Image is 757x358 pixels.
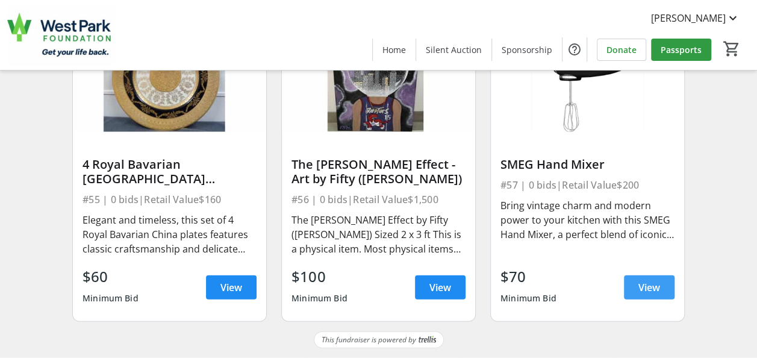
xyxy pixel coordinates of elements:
div: $100 [291,266,347,287]
img: SMEG Hand Mixer [491,23,684,132]
span: View [638,280,660,295]
span: Donate [606,43,637,56]
span: This fundraiser is powered by [322,334,416,345]
button: Cart [721,38,743,60]
a: View [206,275,257,300]
a: View [415,275,466,300]
span: View [429,280,451,295]
div: SMEG Hand Mixer [500,157,674,172]
div: The [PERSON_NAME] Effect - Art by Fifty ([PERSON_NAME]) [291,157,466,186]
div: Bring vintage charm and modern power to your kitchen with this SMEG Hand Mixer, a perfect blend o... [500,198,674,242]
div: 4 Royal Bavarian [GEOGRAPHIC_DATA] [GEOGRAPHIC_DATA] Plates [83,157,257,186]
div: $60 [83,266,139,287]
a: Home [373,39,416,61]
img: The Carter Effect - Art by Fifty (Adam McKnight) [282,23,475,132]
button: [PERSON_NAME] [641,8,750,28]
span: View [220,280,242,295]
a: Sponsorship [492,39,562,61]
button: Help [562,37,587,61]
a: View [624,275,674,300]
div: Minimum Bid [500,287,556,309]
span: Passports [661,43,702,56]
a: Silent Auction [416,39,491,61]
div: #57 | 0 bids | Retail Value $200 [500,177,674,193]
span: Sponsorship [502,43,552,56]
a: Passports [651,39,711,61]
img: 4 Royal Bavarian China Germany Plates [73,23,266,132]
div: #56 | 0 bids | Retail Value $1,500 [291,191,466,208]
div: Minimum Bid [83,287,139,309]
span: Silent Auction [426,43,482,56]
div: #55 | 0 bids | Retail Value $160 [83,191,257,208]
img: Trellis Logo [419,336,436,344]
img: West Park Healthcare Centre Foundation's Logo [7,5,114,65]
div: The [PERSON_NAME] Effect by Fifty ([PERSON_NAME]) Sized 2 x 3 ft This is a physical item. Most ph... [291,213,466,256]
span: Home [382,43,406,56]
div: Minimum Bid [291,287,347,309]
div: Elegant and timeless, this set of 4 Royal Bavarian China plates features classic craftsmanship an... [83,213,257,256]
span: [PERSON_NAME] [651,11,726,25]
a: Donate [597,39,646,61]
div: $70 [500,266,556,287]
